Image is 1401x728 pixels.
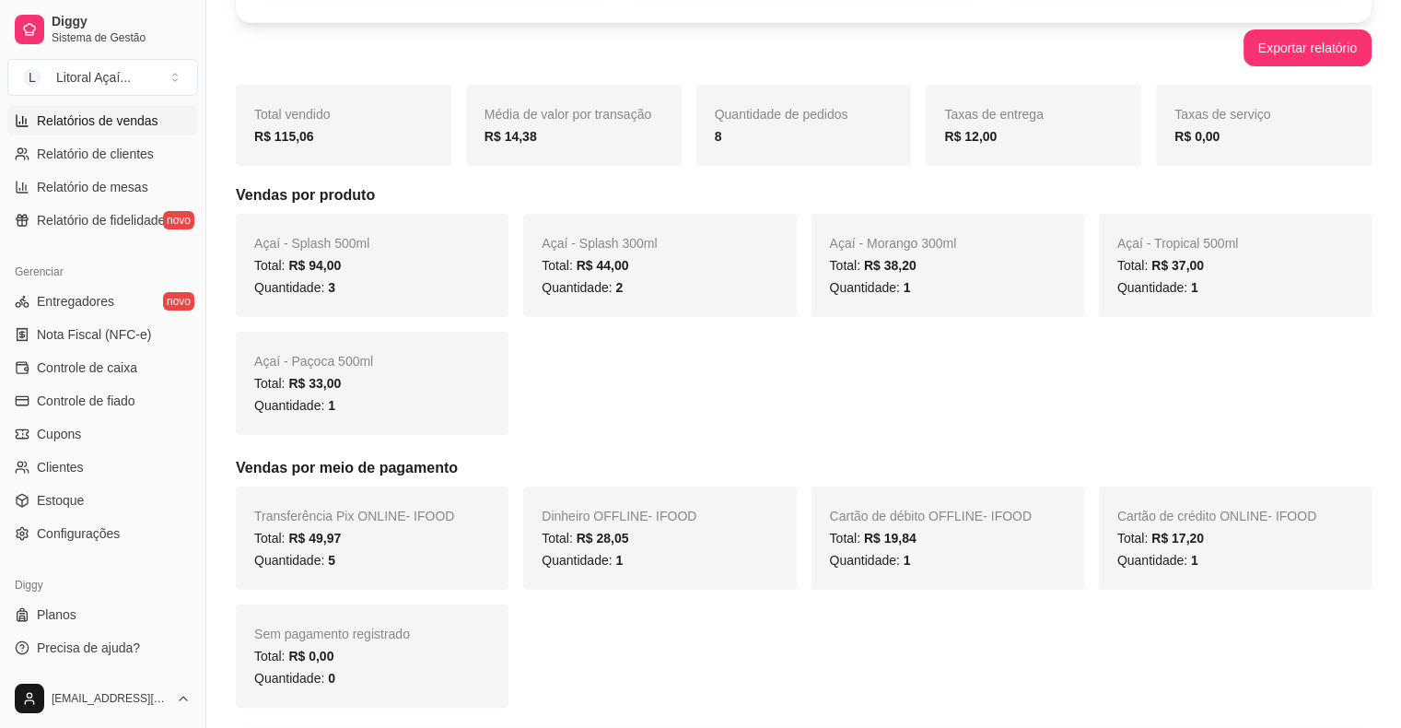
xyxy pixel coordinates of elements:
[615,280,623,295] span: 2
[254,107,331,122] span: Total vendido
[7,452,198,482] a: Clientes
[7,139,198,169] a: Relatório de clientes
[542,258,628,273] span: Total:
[254,280,335,295] span: Quantidade:
[328,553,335,568] span: 5
[1117,553,1198,568] span: Quantidade:
[830,531,916,546] span: Total:
[830,553,911,568] span: Quantidade:
[37,639,140,657] span: Precisa de ajuda?
[236,457,1372,479] h5: Vendas por meio de pagamento
[254,509,454,523] span: Transferência Pix ONLINE - IFOOD
[37,178,148,196] span: Relatório de mesas
[715,107,848,122] span: Quantidade de pedidos
[542,509,696,523] span: Dinheiro OFFLINE - IFOOD
[254,354,373,369] span: Açaí - Paçoca 500ml
[254,671,335,686] span: Quantidade:
[830,258,916,273] span: Total:
[1117,509,1316,523] span: Cartão de crédito ONLINE - IFOOD
[830,509,1032,523] span: Cartão de débito OFFLINE - IFOOD
[254,627,410,641] span: Sem pagamento registrado
[254,129,314,144] strong: R$ 115,06
[7,7,198,52] a: DiggySistema de Gestão
[7,287,198,316] a: Entregadoresnovo
[7,172,198,202] a: Relatório de mesas
[254,531,341,546] span: Total:
[542,280,623,295] span: Quantidade:
[1174,107,1270,122] span: Taxas de serviço
[1191,553,1198,568] span: 1
[7,570,198,600] div: Diggy
[904,280,911,295] span: 1
[37,112,158,130] span: Relatórios de vendas
[944,129,997,144] strong: R$ 12,00
[1174,129,1220,144] strong: R$ 0,00
[328,280,335,295] span: 3
[7,353,198,382] a: Controle de caixa
[1117,258,1204,273] span: Total:
[864,531,916,546] span: R$ 19,84
[288,531,341,546] span: R$ 49,97
[1117,531,1204,546] span: Total:
[1117,236,1239,251] span: Açaí - Tropical 500ml
[1191,280,1198,295] span: 1
[37,491,84,510] span: Estoque
[254,258,341,273] span: Total:
[37,392,135,410] span: Controle de fiado
[1117,280,1198,295] span: Quantidade:
[7,419,198,449] a: Cupons
[7,486,198,515] a: Estoque
[7,205,198,235] a: Relatório de fidelidadenovo
[254,398,335,413] span: Quantidade:
[328,671,335,686] span: 0
[577,258,629,273] span: R$ 44,00
[904,553,911,568] span: 1
[288,376,341,391] span: R$ 33,00
[37,425,81,443] span: Cupons
[7,519,198,548] a: Configurações
[7,676,198,721] button: [EMAIL_ADDRESS][DOMAIN_NAME]
[577,531,629,546] span: R$ 28,05
[52,691,169,706] span: [EMAIL_ADDRESS][DOMAIN_NAME]
[542,553,623,568] span: Quantidade:
[52,14,191,30] span: Diggy
[7,257,198,287] div: Gerenciar
[485,129,537,144] strong: R$ 14,38
[7,386,198,416] a: Controle de fiado
[542,531,628,546] span: Total:
[615,553,623,568] span: 1
[864,258,916,273] span: R$ 38,20
[944,107,1043,122] span: Taxas de entrega
[328,398,335,413] span: 1
[542,236,657,251] span: Açaí - Splash 300ml
[37,524,120,543] span: Configurações
[288,649,333,663] span: R$ 0,00
[254,553,335,568] span: Quantidade:
[1151,258,1204,273] span: R$ 37,00
[7,633,198,663] a: Precisa de ajuda?
[37,325,151,344] span: Nota Fiscal (NFC-e)
[7,106,198,135] a: Relatórios de vendas
[830,280,911,295] span: Quantidade:
[7,59,198,96] button: Select a team
[56,68,131,87] div: Litoral Açaí ...
[288,258,341,273] span: R$ 94,00
[7,600,198,629] a: Planos
[37,145,154,163] span: Relatório de clientes
[254,649,333,663] span: Total:
[485,107,651,122] span: Média de valor por transação
[37,605,76,624] span: Planos
[52,30,191,45] span: Sistema de Gestão
[37,358,137,377] span: Controle de caixa
[1243,29,1372,66] button: Exportar relatório
[37,292,114,311] span: Entregadores
[254,236,369,251] span: Açaí - Splash 500ml
[830,236,957,251] span: Açaí - Morango 300ml
[254,376,341,391] span: Total:
[37,211,165,229] span: Relatório de fidelidade
[236,184,1372,206] h5: Vendas por produto
[7,320,198,349] a: Nota Fiscal (NFC-e)
[1151,531,1204,546] span: R$ 17,20
[23,68,41,87] span: L
[715,129,722,144] strong: 8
